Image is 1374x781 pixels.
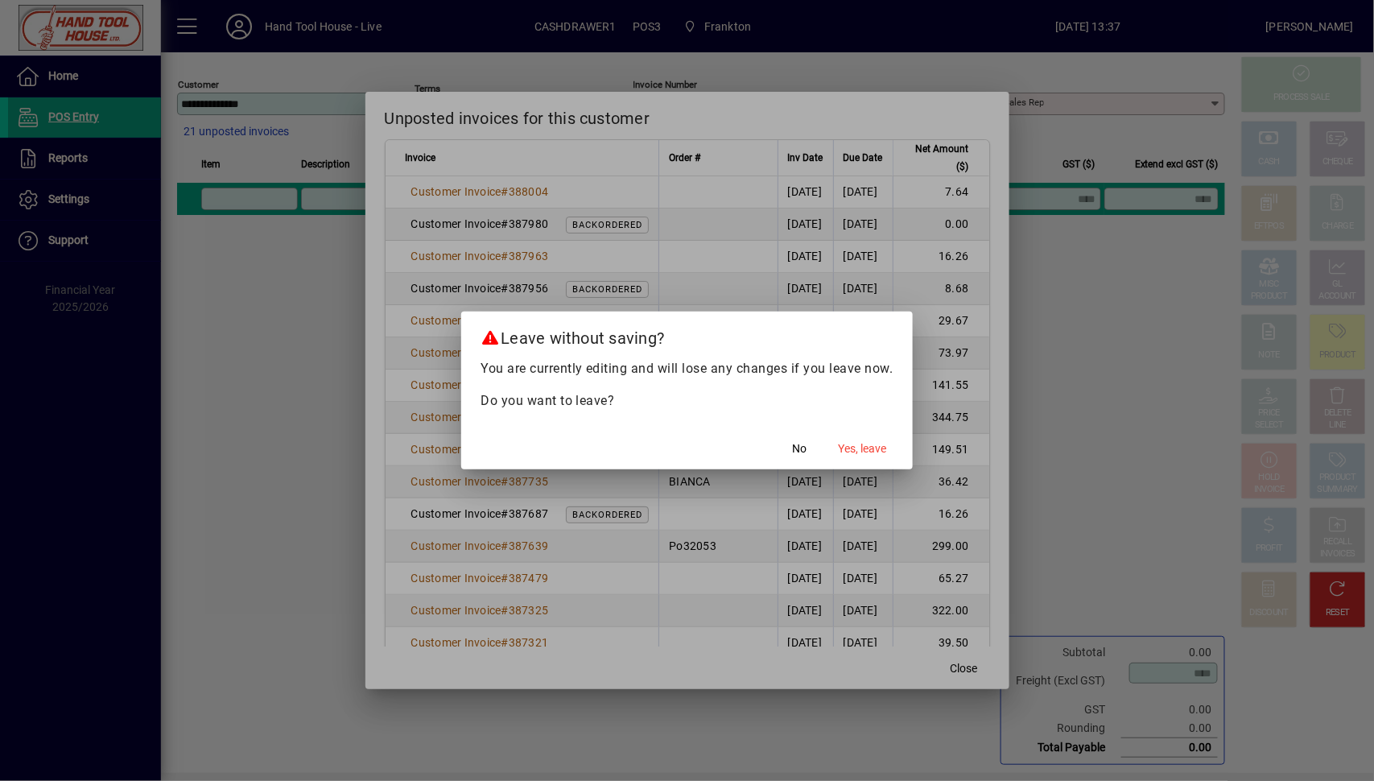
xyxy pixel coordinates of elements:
p: Do you want to leave? [481,391,893,411]
span: Yes, leave [839,440,887,457]
p: You are currently editing and will lose any changes if you leave now. [481,359,893,378]
button: No [774,434,826,463]
h2: Leave without saving? [461,312,913,358]
span: No [793,440,807,457]
button: Yes, leave [832,434,893,463]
